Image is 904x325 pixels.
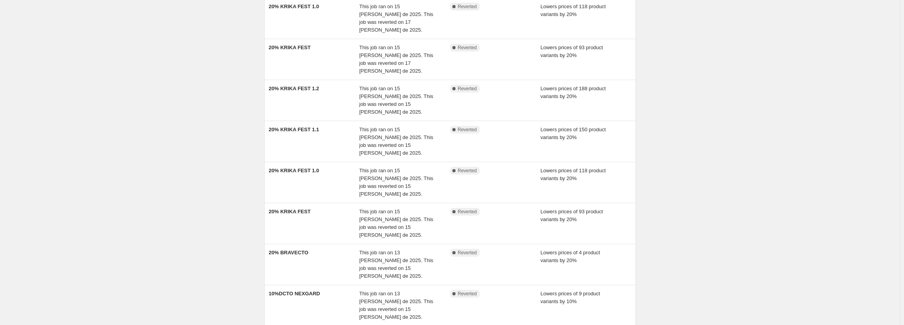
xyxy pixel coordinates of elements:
span: 20% KRIKA FEST [269,209,311,214]
span: Reverted [458,209,477,215]
span: 20% KRIKA FEST 1.2 [269,86,319,91]
span: This job ran on 15 [PERSON_NAME] de 2025. This job was reverted on 17 [PERSON_NAME] de 2025. [359,4,433,33]
span: This job ran on 13 [PERSON_NAME] de 2025. This job was reverted on 15 [PERSON_NAME] de 2025. [359,291,433,320]
span: Lowers prices of 118 product variants by 20% [540,4,606,17]
span: This job ran on 15 [PERSON_NAME] de 2025. This job was reverted on 15 [PERSON_NAME] de 2025. [359,209,433,238]
span: Reverted [458,250,477,256]
span: This job ran on 15 [PERSON_NAME] de 2025. This job was reverted on 15 [PERSON_NAME] de 2025. [359,127,433,156]
span: Lowers prices of 4 product variants by 20% [540,250,600,263]
span: This job ran on 15 [PERSON_NAME] de 2025. This job was reverted on 15 [PERSON_NAME] de 2025. [359,86,433,115]
span: Reverted [458,86,477,92]
span: Reverted [458,127,477,133]
span: 20% KRIKA FEST 1.1 [269,127,319,132]
span: 20% KRIKA FEST 1.0 [269,168,319,173]
span: Lowers prices of 188 product variants by 20% [540,86,606,99]
span: Reverted [458,4,477,10]
span: This job ran on 15 [PERSON_NAME] de 2025. This job was reverted on 15 [PERSON_NAME] de 2025. [359,168,433,197]
span: Reverted [458,45,477,51]
span: Lowers prices of 93 product variants by 20% [540,209,603,222]
span: 20% BRAVECTO [269,250,308,255]
span: Lowers prices of 118 product variants by 20% [540,168,606,181]
span: Reverted [458,168,477,174]
span: Lowers prices of 150 product variants by 20% [540,127,606,140]
span: Reverted [458,291,477,297]
span: Lowers prices of 9 product variants by 10% [540,291,600,304]
span: 20% KRIKA FEST [269,45,311,50]
span: 10%DCTO NEXGARD [269,291,320,296]
span: This job ran on 13 [PERSON_NAME] de 2025. This job was reverted on 15 [PERSON_NAME] de 2025. [359,250,433,279]
span: Lowers prices of 93 product variants by 20% [540,45,603,58]
span: 20% KRIKA FEST 1.0 [269,4,319,9]
span: This job ran on 15 [PERSON_NAME] de 2025. This job was reverted on 17 [PERSON_NAME] de 2025. [359,45,433,74]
